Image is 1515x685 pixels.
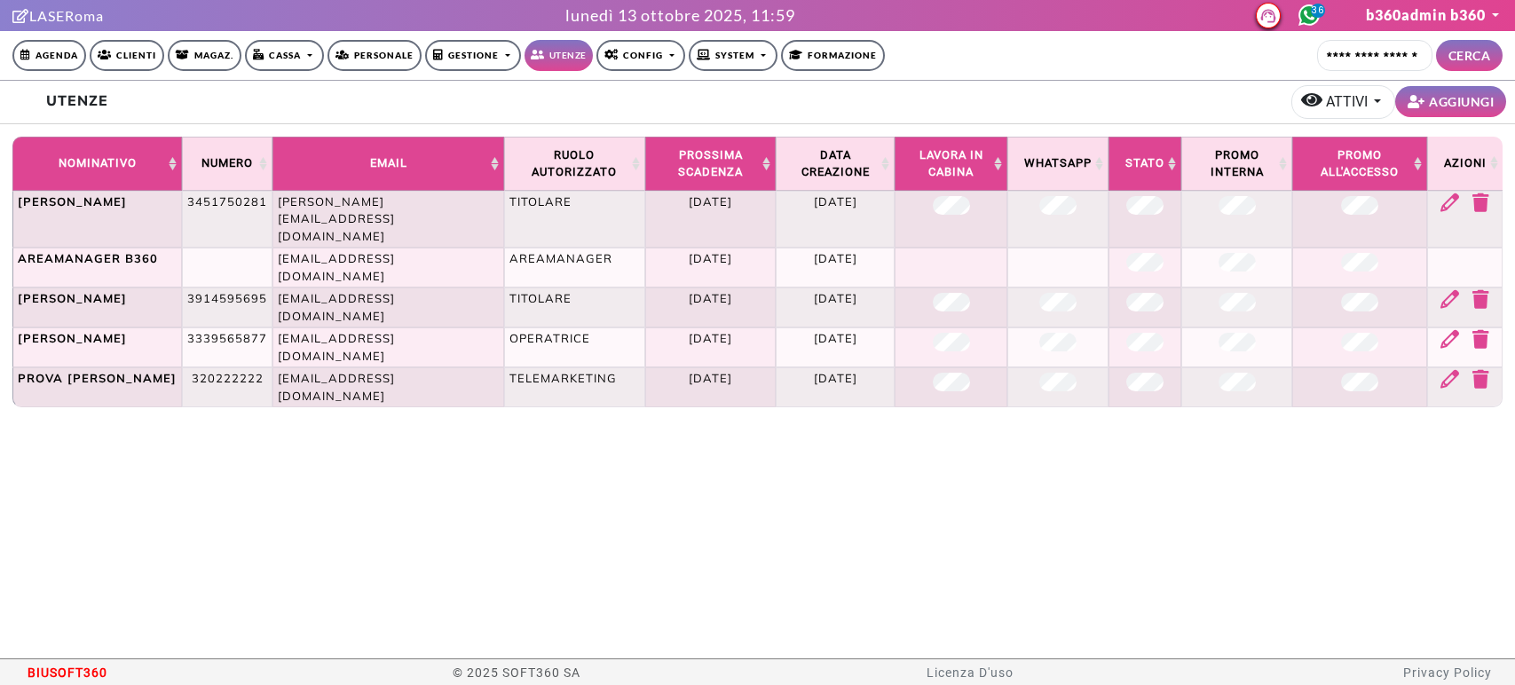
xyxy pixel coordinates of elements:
[776,367,895,407] td: [DATE]
[90,40,164,71] a: Clienti
[182,191,272,248] td: 3451750281
[689,40,777,71] a: SYSTEM
[895,137,1007,191] th: Lavora in cabina: activate to sort column ascending
[1472,330,1489,349] a: Elimina
[645,248,777,287] td: [DATE]
[272,287,504,327] td: [EMAIL_ADDRESS][DOMAIN_NAME]
[504,287,644,327] td: Titolare
[645,191,777,248] td: [DATE]
[1291,85,1395,119] button: ATTIVI
[504,367,644,407] td: TeleMarketing
[1366,6,1503,23] a: b360admin b360
[525,40,593,71] a: Utenze
[1317,40,1432,71] input: Cerca cliente...
[596,40,686,71] a: Config
[46,91,108,109] b: UTENZE
[12,9,29,23] i: Clicca per andare alla pagina di firma
[425,40,522,71] a: Gestione
[776,248,895,287] td: [DATE]
[1440,330,1460,349] a: Modifica
[1395,86,1507,117] a: AGGIUNGI
[927,665,1014,680] a: Licenza D'uso
[182,367,272,407] td: 320222222
[182,137,272,191] th: Numero: activate to sort column ascending
[327,40,422,71] a: Personale
[18,371,177,385] b: PROVA [PERSON_NAME]
[272,367,504,407] td: [EMAIL_ADDRESS][DOMAIN_NAME]
[168,40,241,71] a: Magaz.
[12,137,182,191] th: Nominativo: activate to sort column ascending
[645,327,777,367] td: [DATE]
[504,191,644,248] td: Titolare
[1427,137,1503,191] th: Azioni: activate to sort column ascending
[182,327,272,367] td: 3339565877
[182,287,272,327] td: 3914595695
[776,191,895,248] td: [DATE]
[1472,290,1489,309] a: Elimina
[504,137,644,191] th: Ruolo autorizzato: activate to sort column ascending
[504,327,644,367] td: Operatrice
[1472,193,1489,212] a: Elimina
[272,327,504,367] td: [EMAIL_ADDRESS][DOMAIN_NAME]
[1472,370,1489,389] a: Elimina
[1311,4,1325,18] span: 36
[18,291,127,305] b: [PERSON_NAME]
[18,194,127,209] b: [PERSON_NAME]
[18,331,127,345] b: [PERSON_NAME]
[504,248,644,287] td: Areamanager
[1181,137,1291,191] th: Promo Interna: activate to sort column ascending
[1007,137,1109,191] th: Whatsapp: activate to sort column ascending
[645,367,777,407] td: [DATE]
[1440,193,1460,212] a: Modifica
[18,251,158,265] b: areamanager b360
[1440,290,1460,309] a: Modifica
[1429,92,1494,111] small: AGGIUNGI
[781,40,885,71] a: Formazione
[272,191,504,248] td: [PERSON_NAME][EMAIL_ADDRESS][DOMAIN_NAME]
[1292,137,1427,191] th: Promo all'accesso: activate to sort column ascending
[776,327,895,367] td: [DATE]
[1403,665,1492,680] a: Privacy Policy
[645,287,777,327] td: [DATE]
[645,137,777,191] th: Prossima scadenza: activate to sort column ascending
[245,40,324,71] a: Cassa
[12,7,104,24] a: LASERoma
[272,137,504,191] th: Email: activate to sort column ascending
[1436,40,1503,71] button: CERCA
[272,248,504,287] td: [EMAIL_ADDRESS][DOMAIN_NAME]
[1440,370,1460,389] a: Modifica
[12,40,86,71] a: Agenda
[776,287,895,327] td: [DATE]
[565,4,795,28] div: lunedì 13 ottobre 2025, 11:59
[776,137,895,191] th: Data Creazione: activate to sort column ascending
[1109,137,1181,191] th: Stato: activate to sort column ascending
